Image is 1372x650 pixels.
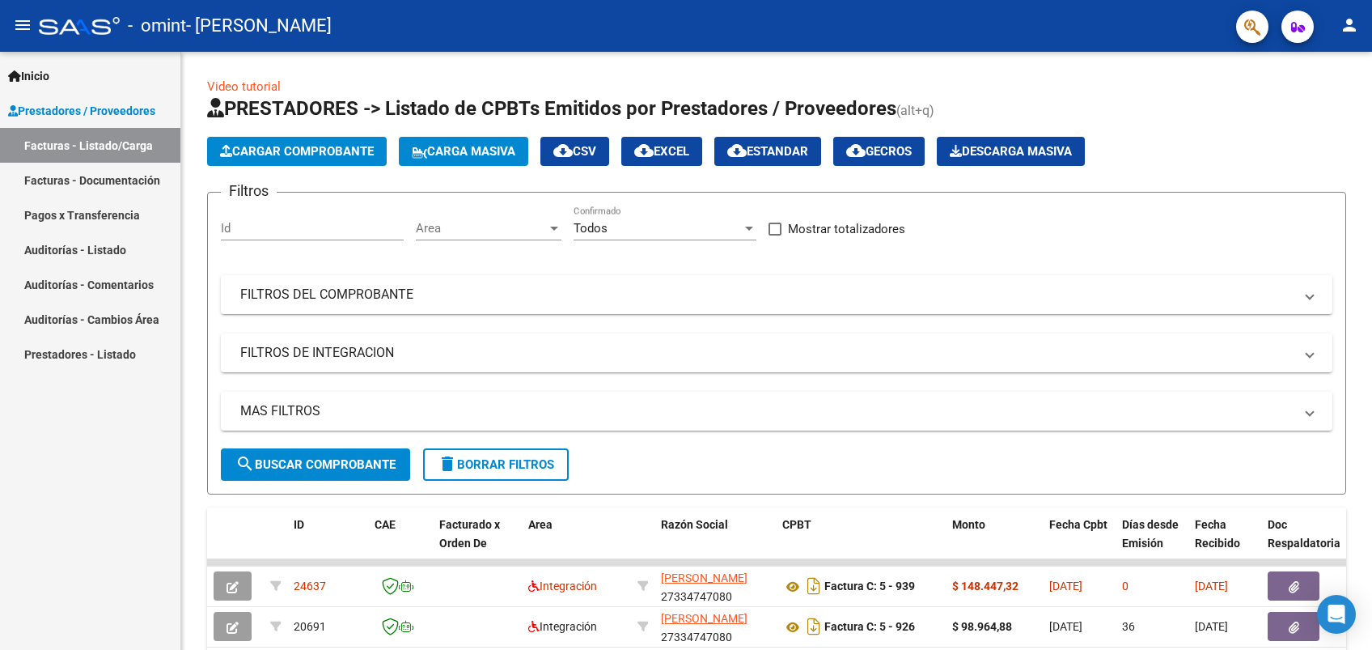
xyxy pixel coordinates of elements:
span: 20691 [294,620,326,633]
button: Cargar Comprobante [207,137,387,166]
app-download-masive: Descarga masiva de comprobantes (adjuntos) [937,137,1085,166]
a: Video tutorial [207,79,281,94]
span: Días desde Emisión [1122,518,1179,550]
span: Borrar Filtros [438,457,554,472]
div: 27334747080 [661,569,769,603]
div: 27334747080 [661,610,769,644]
span: Facturado x Orden De [439,518,500,550]
datatable-header-cell: Facturado x Orden De [433,508,522,579]
span: EXCEL [634,144,689,159]
datatable-header-cell: Monto [946,508,1043,579]
span: PRESTADORES -> Listado de CPBTs Emitidos por Prestadores / Proveedores [207,97,896,120]
i: Descargar documento [803,573,824,599]
span: [DATE] [1195,620,1228,633]
span: - [PERSON_NAME] [186,8,332,44]
datatable-header-cell: CAE [368,508,433,579]
span: 0 [1122,580,1129,593]
span: Inicio [8,67,49,85]
datatable-header-cell: Fecha Recibido [1188,508,1261,579]
span: [DATE] [1049,620,1082,633]
span: Prestadores / Proveedores [8,102,155,120]
span: Integración [528,620,597,633]
button: Borrar Filtros [423,448,569,481]
strong: $ 148.447,32 [952,580,1018,593]
button: Gecros [833,137,925,166]
span: Gecros [846,144,912,159]
span: (alt+q) [896,103,934,118]
span: 24637 [294,580,326,593]
span: CPBT [782,518,811,531]
mat-icon: person [1340,15,1359,35]
span: Mostrar totalizadores [788,219,905,239]
strong: $ 98.964,88 [952,620,1012,633]
mat-panel-title: FILTROS DEL COMPROBANTE [240,286,1294,304]
span: Estandar [727,144,808,159]
span: CSV [553,144,596,159]
datatable-header-cell: Días desde Emisión [1116,508,1188,579]
span: ID [294,518,304,531]
button: Buscar Comprobante [221,448,410,481]
mat-expansion-panel-header: MAS FILTROS [221,392,1332,431]
datatable-header-cell: Doc Respaldatoria [1261,508,1358,579]
mat-expansion-panel-header: FILTROS DEL COMPROBANTE [221,275,1332,314]
mat-panel-title: MAS FILTROS [240,402,1294,420]
datatable-header-cell: Area [522,508,631,579]
span: Fecha Cpbt [1049,518,1107,531]
button: Carga Masiva [399,137,528,166]
span: Razón Social [661,518,728,531]
span: Todos [574,221,608,236]
span: Buscar Comprobante [235,457,396,472]
datatable-header-cell: Fecha Cpbt [1043,508,1116,579]
mat-icon: cloud_download [846,141,866,160]
mat-icon: cloud_download [553,141,573,160]
span: Doc Respaldatoria [1268,518,1340,550]
span: 36 [1122,620,1135,633]
mat-icon: cloud_download [727,141,747,160]
h3: Filtros [221,180,277,202]
strong: Factura C: 5 - 939 [824,580,915,593]
datatable-header-cell: ID [287,508,368,579]
mat-icon: menu [13,15,32,35]
strong: Factura C: 5 - 926 [824,621,915,634]
span: Integración [528,580,597,593]
span: Cargar Comprobante [220,144,374,159]
span: [DATE] [1195,580,1228,593]
span: CAE [375,518,396,531]
span: Fecha Recibido [1195,518,1240,550]
span: - omint [128,8,186,44]
div: Open Intercom Messenger [1317,595,1356,634]
span: [PERSON_NAME] [661,571,747,584]
datatable-header-cell: Razón Social [654,508,776,579]
span: Area [416,221,547,236]
span: Area [528,518,553,531]
span: Carga Masiva [412,144,515,159]
mat-panel-title: FILTROS DE INTEGRACION [240,344,1294,362]
button: Descarga Masiva [937,137,1085,166]
i: Descargar documento [803,614,824,639]
mat-icon: delete [438,454,457,474]
span: [PERSON_NAME] [661,612,747,625]
span: [DATE] [1049,580,1082,593]
span: Descarga Masiva [950,144,1072,159]
button: CSV [540,137,609,166]
mat-icon: search [235,454,255,474]
span: Monto [952,518,985,531]
datatable-header-cell: CPBT [776,508,946,579]
button: Estandar [714,137,821,166]
mat-icon: cloud_download [634,141,654,160]
button: EXCEL [621,137,702,166]
mat-expansion-panel-header: FILTROS DE INTEGRACION [221,333,1332,372]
